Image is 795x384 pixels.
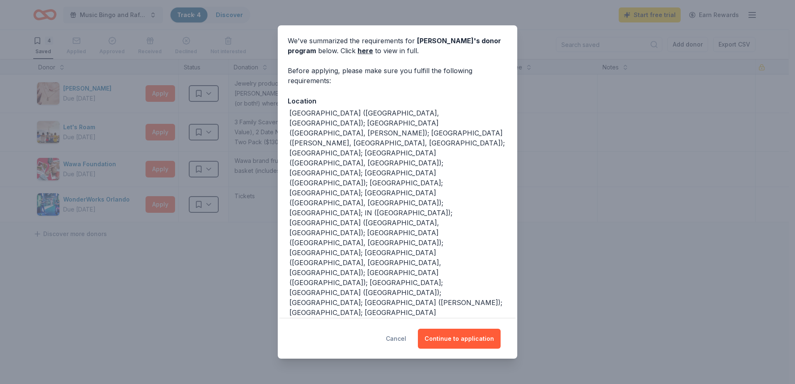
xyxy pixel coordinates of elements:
div: We've summarized the requirements for below. Click to view in full. [288,36,507,56]
div: Location [288,96,507,106]
button: Continue to application [418,329,501,349]
button: Cancel [386,329,406,349]
div: Before applying, please make sure you fulfill the following requirements: [288,66,507,86]
a: here [358,46,373,56]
